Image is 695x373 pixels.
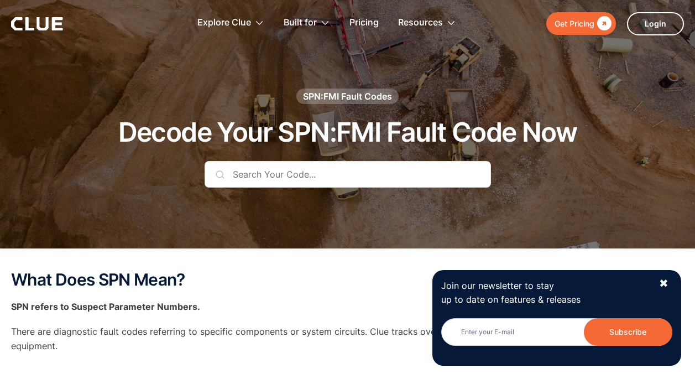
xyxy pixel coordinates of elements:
form: Newsletter [441,318,672,357]
h1: Decode Your SPN:FMI Fault Code Now [118,118,577,147]
div: Explore Clue [197,6,264,40]
div: Get Pricing [555,17,594,30]
input: Search Your Code... [205,161,491,188]
div: Built for [284,6,317,40]
div: ✖ [659,277,668,291]
h2: What Does SPN Mean? [11,271,684,289]
div: SPN:FMI Fault Codes [303,90,392,102]
div: Explore Clue [197,6,251,40]
a: Pricing [349,6,379,40]
a: Get Pricing [546,12,616,35]
div: Built for [284,6,330,40]
strong: SPN refers to Suspect Parameter Numbers. [11,301,200,312]
p: Join our newsletter to stay up to date on features & releases [441,279,649,307]
div: Resources [398,6,456,40]
input: Subscribe [584,318,672,346]
a: Login [627,12,684,35]
div: Resources [398,6,443,40]
input: Enter your E-mail [441,318,672,346]
p: There are diagnostic fault codes referring to specific components or system circuits. Clue tracks... [11,325,684,353]
div:  [594,17,612,30]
